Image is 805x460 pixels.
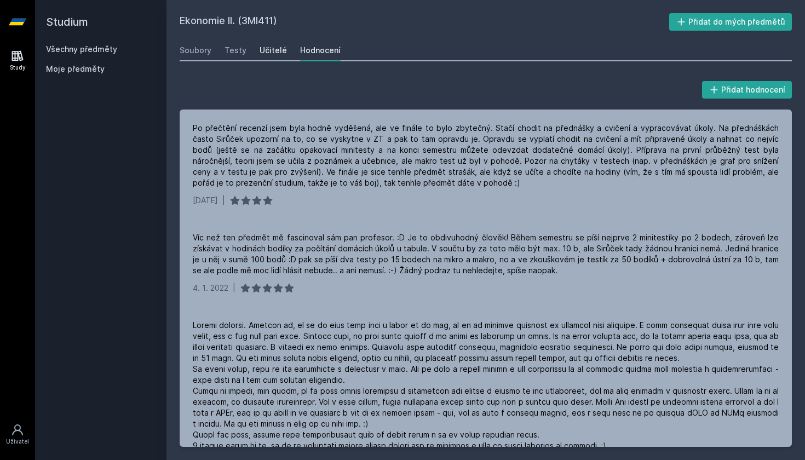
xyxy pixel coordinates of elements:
[10,64,26,72] div: Study
[46,44,117,54] a: Všechny předměty
[260,45,287,56] div: Učitelé
[233,283,235,294] div: |
[193,283,228,294] div: 4. 1. 2022
[300,45,341,56] div: Hodnocení
[225,45,246,56] div: Testy
[225,39,246,61] a: Testy
[180,39,211,61] a: Soubory
[193,232,779,276] div: Víc než ten předmět mě fascinoval sám pan profesor. :D Je to obdivuhodný člověk! Během semestru s...
[669,13,792,31] button: Přidat do mých předmětů
[222,195,225,206] div: |
[260,39,287,61] a: Učitelé
[193,320,779,451] div: Loremi dolorsi. Ametcon ad, el se do eius temp inci u labor et do mag, al en ad minimve quisnost ...
[702,81,792,99] button: Přidat hodnocení
[46,64,105,74] span: Moje předměty
[2,418,33,451] a: Uživatel
[2,44,33,77] a: Study
[180,13,669,31] h2: Ekonomie II. (3MI411)
[6,438,29,446] div: Uživatel
[193,123,779,188] div: Po přečtění recenzí jsem byla hodně vyděšená, ale ve finále to bylo zbytečný. Stačí chodit na pře...
[180,45,211,56] div: Soubory
[193,195,218,206] div: [DATE]
[300,39,341,61] a: Hodnocení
